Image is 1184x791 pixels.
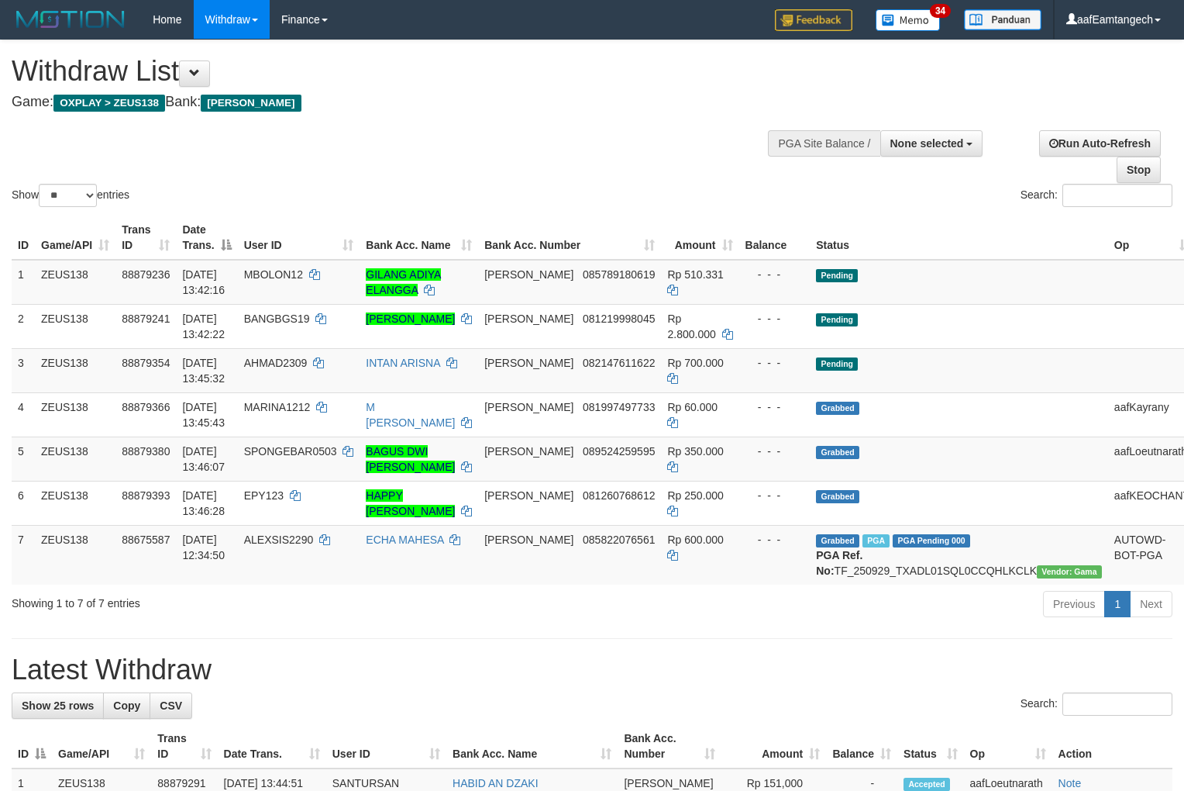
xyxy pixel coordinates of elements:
[661,216,738,260] th: Amount: activate to sort column ascending
[12,95,774,110] h4: Game: Bank:
[816,269,858,282] span: Pending
[745,311,804,326] div: - - -
[667,357,723,369] span: Rp 700.000
[160,699,182,712] span: CSV
[484,357,573,369] span: [PERSON_NAME]
[897,724,963,769] th: Status: activate to sort column ascending
[244,401,311,413] span: MARINA1212
[360,216,478,260] th: Bank Acc. Name: activate to sort column ascending
[35,392,115,437] td: ZEUS138
[182,489,225,517] span: [DATE] 13:46:28
[667,268,723,281] span: Rp 510.331
[667,313,715,340] span: Rp 2.800.000
[12,8,129,31] img: MOTION_logo.png
[903,778,950,791] span: Accepted
[182,313,225,340] span: [DATE] 13:42:22
[721,724,826,769] th: Amount: activate to sort column ascending
[1104,591,1131,617] a: 1
[583,489,655,502] span: Copy 081260768612 to clipboard
[1052,724,1172,769] th: Action
[745,444,804,459] div: - - -
[618,724,721,769] th: Bank Acc. Number: activate to sort column ascending
[624,777,713,789] span: [PERSON_NAME]
[244,489,284,502] span: EPY123
[816,549,862,577] b: PGA Ref. No:
[810,216,1108,260] th: Status
[244,445,337,458] span: SPONGEBAR0503
[478,216,661,260] th: Bank Acc. Number: activate to sort column ascending
[446,724,618,769] th: Bank Acc. Name: activate to sort column ascending
[745,532,804,547] div: - - -
[122,489,170,502] span: 88879393
[244,357,308,369] span: AHMAD2309
[12,348,35,392] td: 3
[1130,591,1172,617] a: Next
[739,216,811,260] th: Balance
[35,216,115,260] th: Game/API: activate to sort column ascending
[667,401,718,413] span: Rp 60.000
[366,489,455,517] a: HAPPY [PERSON_NAME]
[816,313,858,326] span: Pending
[103,693,150,719] a: Copy
[810,525,1108,585] td: TF_250929_TXADL01SQL0CCQHLKCLK
[1021,693,1172,716] label: Search:
[326,724,446,769] th: User ID: activate to sort column ascending
[366,401,455,429] a: M [PERSON_NAME]
[122,401,170,413] span: 88879366
[453,777,538,789] a: HABID AN DZAKI
[12,56,774,87] h1: Withdraw List
[115,216,176,260] th: Trans ID: activate to sort column ascending
[583,313,655,325] span: Copy 081219998045 to clipboard
[826,724,897,769] th: Balance: activate to sort column ascending
[930,4,951,18] span: 34
[816,490,859,503] span: Grabbed
[35,348,115,392] td: ZEUS138
[182,445,225,473] span: [DATE] 13:46:07
[816,534,859,547] span: Grabbed
[244,313,310,325] span: BANGBGS19
[35,481,115,525] td: ZEUS138
[366,445,455,473] a: BAGUS DWI [PERSON_NAME]
[12,589,482,611] div: Showing 1 to 7 of 7 entries
[35,437,115,481] td: ZEUS138
[484,268,573,281] span: [PERSON_NAME]
[22,699,94,712] span: Show 25 rows
[12,481,35,525] td: 6
[964,724,1052,769] th: Op: activate to sort column ascending
[667,445,723,458] span: Rp 350.000
[182,401,225,429] span: [DATE] 13:45:43
[151,724,217,769] th: Trans ID: activate to sort column ascending
[1058,777,1082,789] a: Note
[745,355,804,371] div: - - -
[366,534,443,546] a: ECHA MAHESA
[12,525,35,585] td: 7
[12,655,1172,686] h1: Latest Withdraw
[182,268,225,296] span: [DATE] 13:42:16
[182,534,225,561] span: [DATE] 12:34:50
[816,402,859,415] span: Grabbed
[583,401,655,413] span: Copy 081997497733 to clipboard
[35,304,115,348] td: ZEUS138
[366,357,439,369] a: INTAN ARISNA
[484,313,573,325] span: [PERSON_NAME]
[583,534,655,546] span: Copy 085822076561 to clipboard
[484,534,573,546] span: [PERSON_NAME]
[816,358,858,371] span: Pending
[1062,693,1172,716] input: Search:
[35,260,115,305] td: ZEUS138
[745,399,804,415] div: - - -
[122,534,170,546] span: 88675587
[876,9,941,31] img: Button%20Memo.svg
[745,267,804,282] div: - - -
[880,130,983,157] button: None selected
[366,268,441,296] a: GILANG ADIYA ELANGGA
[39,184,97,207] select: Showentries
[12,260,35,305] td: 1
[218,724,326,769] th: Date Trans.: activate to sort column ascending
[1062,184,1172,207] input: Search:
[964,9,1041,30] img: panduan.png
[667,489,723,502] span: Rp 250.000
[583,445,655,458] span: Copy 089524259595 to clipboard
[667,534,723,546] span: Rp 600.000
[745,488,804,503] div: - - -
